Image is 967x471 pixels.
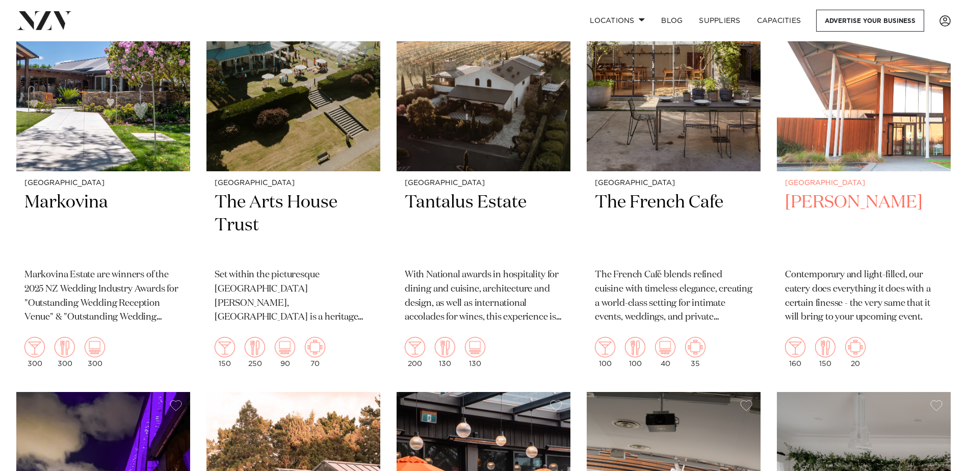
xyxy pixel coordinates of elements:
p: With National awards in hospitality for dining and cuisine, architecture and design, as well as i... [405,268,562,325]
img: meeting.png [685,337,705,357]
div: 250 [245,337,265,368]
p: Markovina Estate are winners of the 2025 NZ Wedding Industry Awards for "Outstanding Wedding Rece... [24,268,182,325]
h2: The Arts House Trust [215,191,372,260]
small: [GEOGRAPHIC_DATA] [595,179,752,187]
div: 130 [465,337,485,368]
div: 200 [405,337,425,368]
img: meeting.png [845,337,866,357]
div: 20 [845,337,866,368]
img: nzv-logo.png [16,11,72,30]
div: 40 [655,337,675,368]
a: Locations [582,10,653,32]
div: 300 [55,337,75,368]
div: 35 [685,337,705,368]
img: cocktail.png [24,337,45,357]
a: SUPPLIERS [691,10,748,32]
p: Set within the picturesque [GEOGRAPHIC_DATA][PERSON_NAME], [GEOGRAPHIC_DATA] is a heritage venue ... [215,268,372,325]
div: 130 [435,337,455,368]
img: dining.png [245,337,265,357]
small: [GEOGRAPHIC_DATA] [785,179,943,187]
img: cocktail.png [405,337,425,357]
div: 90 [275,337,295,368]
img: theatre.png [465,337,485,357]
div: 70 [305,337,325,368]
p: The French Café blends refined cuisine with timeless elegance, creating a world-class setting for... [595,268,752,325]
a: Capacities [749,10,809,32]
img: meeting.png [305,337,325,357]
small: [GEOGRAPHIC_DATA] [405,179,562,187]
h2: The French Cafe [595,191,752,260]
a: BLOG [653,10,691,32]
img: dining.png [435,337,455,357]
div: 150 [215,337,235,368]
img: theatre.png [85,337,105,357]
img: cocktail.png [785,337,805,357]
div: 300 [85,337,105,368]
small: [GEOGRAPHIC_DATA] [24,179,182,187]
div: 100 [625,337,645,368]
p: Contemporary and light-filled, our eatery does everything it does with a certain finesse - the ve... [785,268,943,325]
img: theatre.png [275,337,295,357]
div: 160 [785,337,805,368]
img: theatre.png [655,337,675,357]
img: cocktail.png [595,337,615,357]
img: dining.png [815,337,835,357]
h2: Markovina [24,191,182,260]
h2: Tantalus Estate [405,191,562,260]
img: cocktail.png [215,337,235,357]
img: dining.png [625,337,645,357]
div: 300 [24,337,45,368]
div: 100 [595,337,615,368]
small: [GEOGRAPHIC_DATA] [215,179,372,187]
h2: [PERSON_NAME] [785,191,943,260]
a: Advertise your business [816,10,924,32]
img: dining.png [55,337,75,357]
div: 150 [815,337,835,368]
